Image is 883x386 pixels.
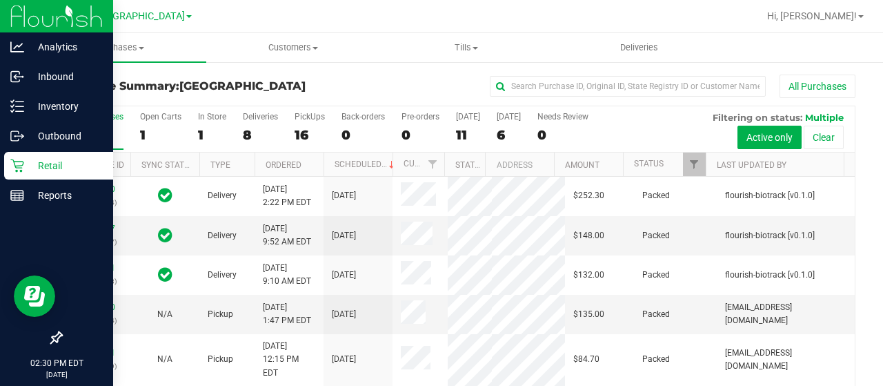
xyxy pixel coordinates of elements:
p: Outbound [24,128,107,144]
inline-svg: Inbound [10,70,24,84]
div: 1 [140,127,181,143]
a: Customers [206,33,379,62]
span: [DATE] [332,269,356,282]
span: $132.00 [573,269,604,282]
span: $84.70 [573,353,599,366]
span: Packed [642,308,670,321]
p: [DATE] [6,369,107,380]
span: [DATE] 2:22 PM EDT [263,183,311,209]
span: [EMAIL_ADDRESS][DOMAIN_NAME] [725,347,846,373]
span: Hi, [PERSON_NAME]! [767,10,857,21]
span: [DATE] 12:15 PM EDT [263,340,315,380]
a: Status [634,159,664,168]
div: 8 [243,127,278,143]
a: Scheduled [335,160,397,169]
span: Packed [642,189,670,202]
button: Active only [737,126,802,149]
span: flourish-biotrack [v0.1.0] [725,189,815,202]
a: Customer [404,159,446,168]
a: Last Updated By [717,160,786,170]
span: [DATE] [332,229,356,242]
span: Pickup [208,353,233,366]
div: 0 [341,127,385,143]
inline-svg: Inventory [10,99,24,113]
span: flourish-biotrack [v0.1.0] [725,269,815,282]
span: Delivery [208,269,237,282]
h3: Purchase Summary: [61,80,326,93]
span: [DATE] 9:10 AM EDT [263,262,311,288]
a: Sync Status [141,160,195,170]
span: Packed [642,229,670,242]
button: All Purchases [780,75,855,98]
div: Back-orders [341,112,385,122]
span: Pickup [208,308,233,321]
inline-svg: Retail [10,159,24,173]
p: 02:30 PM EDT [6,357,107,369]
a: Purchases [33,33,206,62]
div: Needs Review [537,112,588,122]
button: Clear [804,126,844,149]
a: Tills [379,33,553,62]
a: Amount [565,160,599,170]
span: Multiple [805,112,844,123]
p: Inbound [24,68,107,85]
span: In Sync [158,186,172,205]
a: Ordered [266,160,301,170]
span: Not Applicable [157,354,172,364]
p: Reports [24,187,107,204]
a: Deliveries [553,33,726,62]
a: Filter [421,153,444,176]
span: $148.00 [573,229,604,242]
th: Address [485,153,554,177]
p: Retail [24,157,107,174]
button: N/A [157,353,172,366]
span: Packed [642,353,670,366]
div: 0 [537,127,588,143]
p: Inventory [24,98,107,115]
div: Pre-orders [401,112,439,122]
span: [DATE] [332,308,356,321]
p: Analytics [24,39,107,55]
span: Delivery [208,189,237,202]
div: Open Carts [140,112,181,122]
span: In Sync [158,226,172,245]
span: [DATE] [332,189,356,202]
div: In Store [198,112,226,122]
a: Type [210,160,230,170]
span: In Sync [158,265,172,284]
span: Filtering on status: [713,112,802,123]
span: Delivery [208,229,237,242]
div: Deliveries [243,112,278,122]
inline-svg: Reports [10,189,24,202]
div: 1 [198,127,226,143]
span: [DATE] 9:52 AM EDT [263,222,311,249]
div: 16 [295,127,325,143]
div: 0 [401,127,439,143]
inline-svg: Outbound [10,129,24,143]
span: [GEOGRAPHIC_DATA] [179,79,306,93]
span: [DATE] [332,353,356,366]
span: Purchases [33,41,206,54]
inline-svg: Analytics [10,40,24,54]
span: $252.30 [573,189,604,202]
div: [DATE] [497,112,521,122]
span: Packed [642,269,670,282]
span: flourish-biotrack [v0.1.0] [725,229,815,242]
span: Tills [380,41,552,54]
span: [DATE] 1:47 PM EDT [263,301,311,327]
span: [EMAIL_ADDRESS][DOMAIN_NAME] [725,301,846,327]
span: [GEOGRAPHIC_DATA] [90,10,185,22]
span: Deliveries [602,41,677,54]
a: Filter [683,153,706,176]
input: Search Purchase ID, Original ID, State Registry ID or Customer Name... [490,76,766,97]
div: 6 [497,127,521,143]
span: Customers [207,41,379,54]
a: State Registry ID [455,160,528,170]
span: $135.00 [573,308,604,321]
div: [DATE] [456,112,480,122]
div: PickUps [295,112,325,122]
iframe: Resource center [14,276,55,317]
div: 11 [456,127,480,143]
span: Not Applicable [157,309,172,319]
button: N/A [157,308,172,321]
